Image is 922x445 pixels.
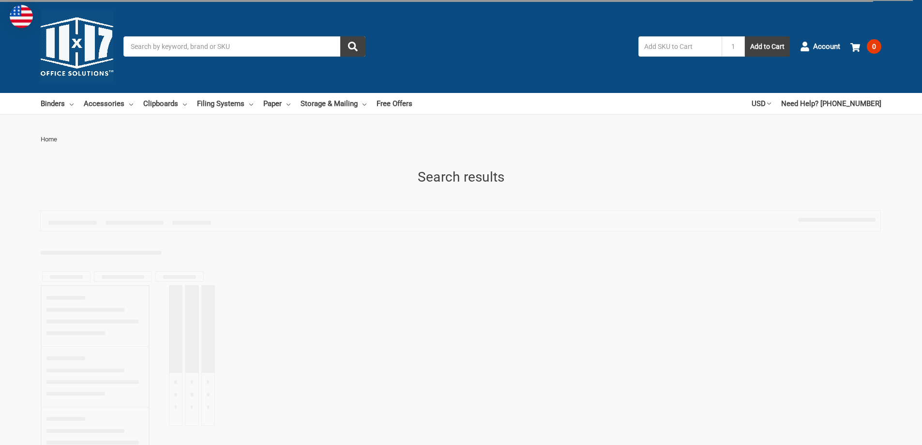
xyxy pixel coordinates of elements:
[41,93,74,114] a: Binders
[84,93,133,114] a: Accessories
[638,36,722,57] input: Add SKU to Cart
[41,136,57,143] span: Home
[745,36,790,57] button: Add to Cart
[263,93,290,114] a: Paper
[813,41,840,52] span: Account
[800,34,840,59] a: Account
[197,93,253,114] a: Filing Systems
[123,36,365,57] input: Search by keyword, brand or SKU
[781,93,881,114] a: Need Help? [PHONE_NUMBER]
[10,5,33,28] img: duty and tax information for United States
[143,93,187,114] a: Clipboards
[377,93,412,114] a: Free Offers
[41,10,113,83] img: 11x17z.com
[301,93,366,114] a: Storage & Mailing
[41,167,881,187] h1: Search results
[867,39,881,54] span: 0
[752,93,771,114] a: USD
[850,34,881,59] a: 0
